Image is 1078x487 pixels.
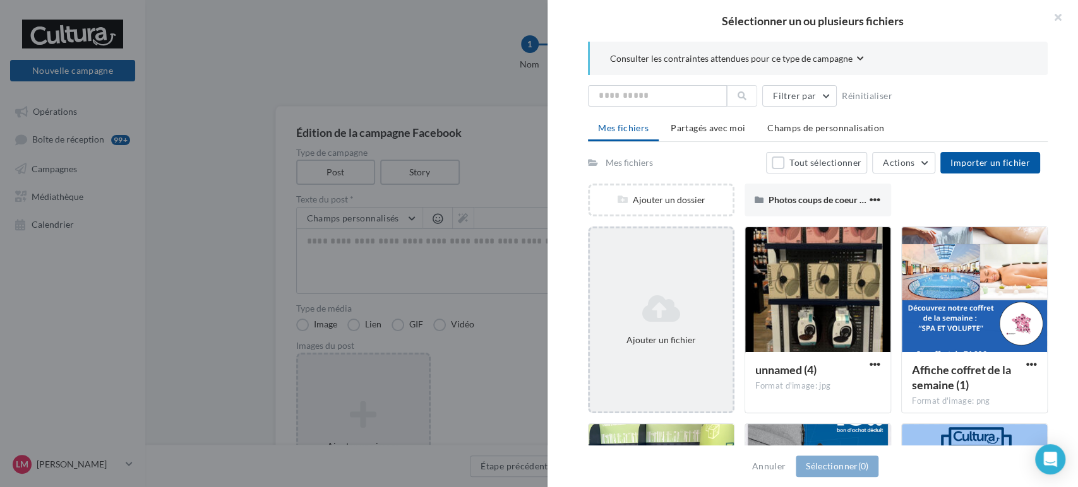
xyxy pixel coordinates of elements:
span: Affiche coffret de la semaine (1) [912,363,1011,392]
button: Sélectionner(0) [796,455,878,477]
button: Consulter les contraintes attendues pour ce type de campagne [610,52,864,67]
span: (0) [858,461,868,471]
span: Photos coups de coeur calendrier [769,194,900,205]
span: unnamed (4) [755,363,817,377]
h2: Sélectionner un ou plusieurs fichiers [568,15,1058,26]
div: Ajouter un fichier [595,334,728,346]
span: Actions [883,157,914,168]
span: Mes fichiers [598,122,649,133]
div: Mes fichiers [606,156,653,169]
button: Importer un fichier [940,152,1040,173]
button: Actions [872,152,935,173]
button: Annuler [747,459,791,474]
button: Tout sélectionner [766,152,867,173]
div: Format d'image: png [912,396,1037,407]
span: Consulter les contraintes attendues pour ce type de campagne [610,52,853,65]
span: Partagés avec moi [671,122,745,133]
div: Open Intercom Messenger [1035,444,1065,474]
button: Filtrer par [762,85,837,107]
div: Ajouter un dossier [590,194,733,206]
span: Importer un fichier [950,157,1030,168]
span: Champs de personnalisation [767,122,884,133]
button: Réinitialiser [837,88,897,103]
div: Format d'image: jpg [755,380,880,392]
